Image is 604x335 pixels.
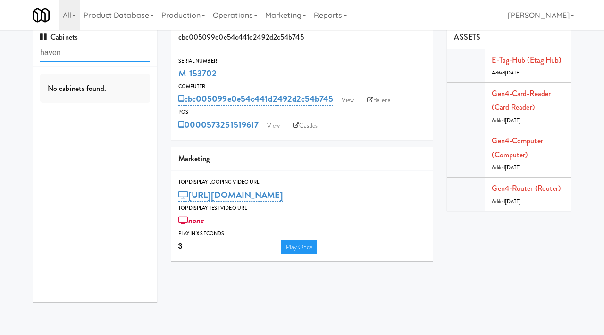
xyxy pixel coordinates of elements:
a: View [337,93,359,107]
span: Added [492,164,521,171]
div: POS [178,107,426,117]
a: M-153702 [178,67,217,80]
div: Top Display Test Video Url [178,204,426,213]
span: No cabinets found. [48,83,106,94]
span: [DATE] [505,117,521,124]
span: Marketing [178,153,210,164]
a: [URL][DOMAIN_NAME] [178,188,284,202]
span: Added [492,117,521,124]
a: Gen4-computer (Computer) [492,135,543,160]
a: 0000573251519617 [178,118,259,131]
div: Serial Number [178,57,426,66]
a: Balena [362,93,395,107]
span: [DATE] [505,198,521,205]
a: Gen4-card-reader (Card Reader) [492,88,551,113]
a: Gen4-router (Router) [492,183,561,194]
div: Play in X seconds [178,229,426,238]
a: View [262,119,284,133]
span: [DATE] [505,69,521,76]
a: cbc005099e0e54c441d2492d2c54b745 [178,92,333,106]
a: Play Once [281,240,318,254]
span: [DATE] [505,164,521,171]
img: Micromart [33,7,50,24]
div: Computer [178,82,426,91]
span: Added [492,69,521,76]
input: Search cabinets [40,44,150,62]
span: ASSETS [454,32,480,42]
div: cbc005099e0e54c441d2492d2c54b745 [171,25,433,49]
a: none [178,214,204,227]
span: Added [492,198,521,205]
a: E-tag-hub (Etag Hub) [492,55,561,65]
span: Cabinets [40,32,78,42]
a: Castles [288,119,323,133]
div: Top Display Looping Video Url [178,178,426,187]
